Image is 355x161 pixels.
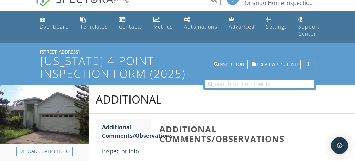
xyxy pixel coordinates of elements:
[37,13,72,33] a: Dashboard
[119,23,142,30] div: Contacts
[151,13,176,33] a: Metrics
[331,137,348,154] div: Open Intercom Messenger
[96,92,162,106] div: Additional
[159,124,344,143] h3: Additional Comments/Observations
[296,13,323,41] a: Support Center
[229,23,255,30] div: Advanced
[214,62,245,67] div: Inspection
[77,13,110,33] a: Templates
[181,13,220,33] a: Automations (Basic)
[102,147,151,155] div: Inspector Info
[256,62,298,67] span: Preview / Publish
[249,60,301,69] button: Preview / Publish
[102,123,151,140] div: Additional Comments/Observations
[19,148,70,155] div: Upload cover photo
[80,23,108,30] div: Templates
[184,23,217,30] div: Automations
[211,60,248,69] button: Inspection
[266,23,287,30] div: Settings
[211,61,248,67] a: Inspection
[263,13,290,33] a: Settings
[16,147,73,156] button: Upload cover photo
[298,23,320,37] div: Support Center
[249,61,301,67] a: Preview / Publish
[40,23,69,30] div: Dashboard
[116,13,145,33] a: Contacts
[205,80,314,88] input: search for comments
[40,49,315,55] div: [STREET_ADDRESS]
[226,13,258,33] a: Advanced
[153,23,173,30] div: Metrics
[40,55,315,79] h1: [US_STATE] 4-Point Inspection Form (2025)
